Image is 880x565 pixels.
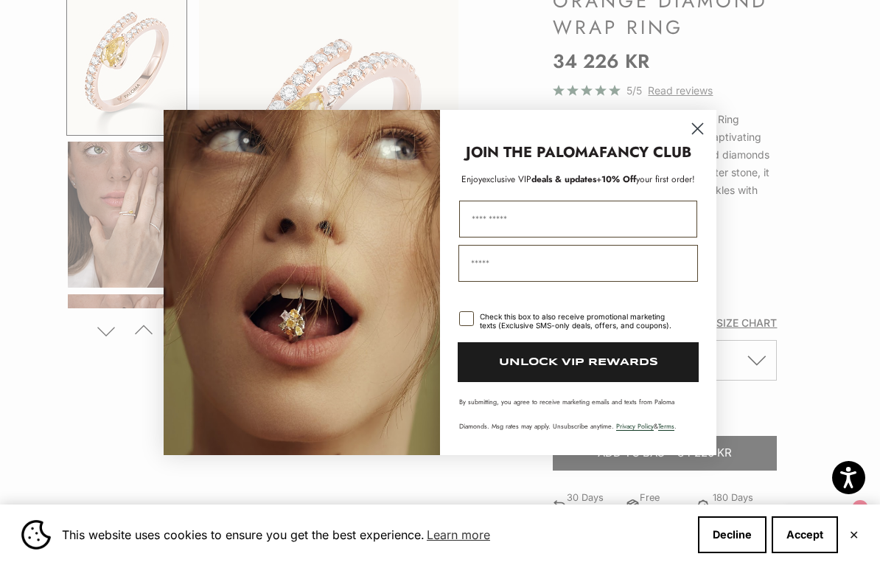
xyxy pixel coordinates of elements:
strong: JOIN THE PALOMA [466,142,599,163]
span: + your first order! [596,173,695,186]
a: Privacy Policy [616,421,654,431]
span: Enjoy [461,173,482,186]
p: By submitting, you agree to receive marketing emails and texts from Paloma Diamonds. Msg rates ma... [459,397,697,431]
img: Cookie banner [21,520,51,550]
input: Email [458,245,698,282]
button: Close [849,530,859,539]
span: This website uses cookies to ensure you get the best experience. [62,524,686,546]
button: Close dialog [685,116,710,142]
span: deals & updates [482,173,596,186]
button: Decline [698,516,766,553]
a: Learn more [425,524,492,546]
img: Loading... [164,110,440,454]
input: First Name [459,201,697,238]
span: 10% Off [601,173,636,186]
span: exclusive VIP [482,173,531,186]
span: & . [616,421,677,431]
a: Terms [658,421,674,431]
button: Accept [772,516,838,553]
div: Check this box to also receive promotional marketing texts (Exclusive SMS-only deals, offers, and... [480,312,680,330]
strong: FANCY CLUB [599,142,691,163]
button: UNLOCK VIP REWARDS [458,342,699,382]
